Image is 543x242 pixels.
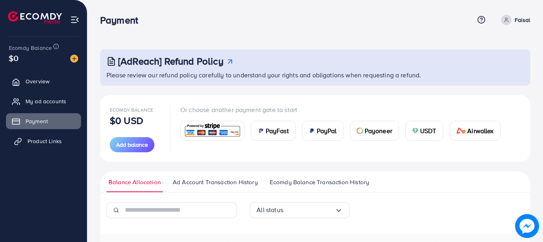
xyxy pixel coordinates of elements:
[109,178,161,187] span: Balance Allocation
[456,128,466,134] img: card
[317,126,337,136] span: PayPal
[183,122,242,139] img: card
[251,121,296,141] a: cardPayFast
[100,14,144,26] h3: Payment
[6,113,81,129] a: Payment
[515,214,538,237] img: image
[26,97,66,105] span: My ad accounts
[173,178,258,187] span: Ad Account Transaction History
[6,93,81,109] a: My ad accounts
[6,133,81,149] a: Product Links
[70,55,78,63] img: image
[26,117,48,125] span: Payment
[258,128,264,134] img: card
[420,126,436,136] span: USDT
[9,44,52,52] span: Ecomdy Balance
[180,121,245,140] a: card
[9,52,18,64] span: $0
[180,105,507,114] p: Or choose another payment gate to start
[28,137,62,145] span: Product Links
[302,121,344,141] a: cardPayPal
[26,77,49,85] span: Overview
[6,73,81,89] a: Overview
[107,70,525,80] p: Please review our refund policy carefully to understand your rights and obligations when requesti...
[350,121,399,141] a: cardPayoneer
[118,55,223,67] h3: [AdReach] Refund Policy
[266,126,289,136] span: PayFast
[70,15,79,24] img: menu
[405,121,443,141] a: cardUSDT
[450,121,501,141] a: cardAirwallex
[270,178,369,187] span: Ecomdy Balance Transaction History
[110,137,154,152] button: Add balance
[283,204,335,216] input: Search for option
[412,128,419,134] img: card
[357,128,363,134] img: card
[110,116,143,125] p: $0 USD
[257,204,283,216] span: All status
[498,15,530,25] a: Faisal
[309,128,315,134] img: card
[250,202,349,218] div: Search for option
[110,106,153,113] span: Ecomdy Balance
[116,141,148,149] span: Add balance
[365,126,392,136] span: Payoneer
[467,126,494,136] span: Airwallex
[515,15,530,25] p: Faisal
[8,11,62,24] img: logo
